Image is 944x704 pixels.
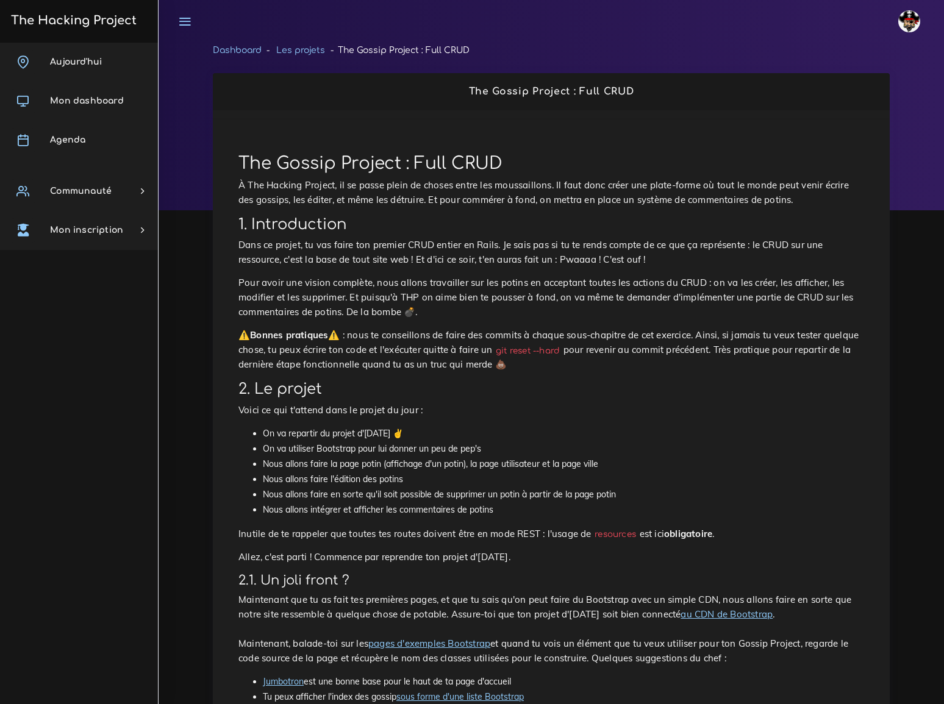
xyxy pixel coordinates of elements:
h2: 1. Introduction [238,216,864,233]
code: git reset --hard [492,344,563,357]
code: resources [592,528,640,541]
a: au CDN de Bootstrap [681,608,773,620]
a: Les projets [276,46,325,55]
li: On va repartir du projet d'[DATE] ✌ [263,426,864,441]
a: pages d'exemples Bootstrap [368,638,490,649]
span: Communauté [50,187,112,196]
a: Dashboard [213,46,262,55]
span: Aujourd'hui [50,57,102,66]
span: Mon dashboard [50,96,124,105]
img: avatar [898,10,920,32]
a: Jumbotron [263,676,304,687]
p: ⚠️ ⚠️ : nous te conseillons de faire des commits à chaque sous-chapitre de cet exercice. Ainsi, s... [238,328,864,372]
strong: obligatoire [664,528,712,539]
p: Voici ce qui t'attend dans le projet du jour : [238,403,864,418]
li: Nous allons faire en sorte qu'il soit possible de supprimer un potin à partir de la page potin [263,487,864,502]
li: est une bonne base pour le haut de ta page d'accueil [263,674,864,689]
li: Nous allons faire la page potin (affichage d'un potin), la page utilisateur et la page ville [263,457,864,472]
h2: The Gossip Project : Full CRUD [226,86,877,98]
li: The Gossip Project : Full CRUD [325,43,469,58]
li: Nous allons faire l'édition des potins [263,472,864,487]
p: Allez, c'est parti ! Commence par reprendre ton projet d'[DATE]. [238,550,864,564]
p: Inutile de te rappeler que toutes tes routes doivent être en mode REST : l'usage de est ici . [238,527,864,541]
li: On va utiliser Bootstrap pour lui donner un peu de pep's [263,441,864,457]
p: À The Hacking Project, il se passe plein de choses entre les moussaillons. Il faut donc créer une... [238,178,864,207]
li: Nous allons intégrer et afficher les commentaires de potins [263,502,864,517]
strong: Bonnes pratiques [250,329,328,341]
span: Agenda [50,135,85,144]
span: Mon inscription [50,226,123,235]
p: Dans ce projet, tu vas faire ton premier CRUD entier en Rails. Je sais pas si tu te rends compte ... [238,238,864,267]
h3: The Hacking Project [7,14,137,27]
a: sous forme d'une liste Bootstrap [396,691,524,702]
h3: 2.1. Un joli front ? [238,573,864,588]
h1: The Gossip Project : Full CRUD [238,154,864,174]
p: Pour avoir une vision complète, nous allons travailler sur les potins en acceptant toutes les act... [238,276,864,319]
p: Maintenant que tu as fait tes premières pages, et que tu sais qu'on peut faire du Bootstrap avec ... [238,592,864,666]
h2: 2. Le projet [238,380,864,398]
